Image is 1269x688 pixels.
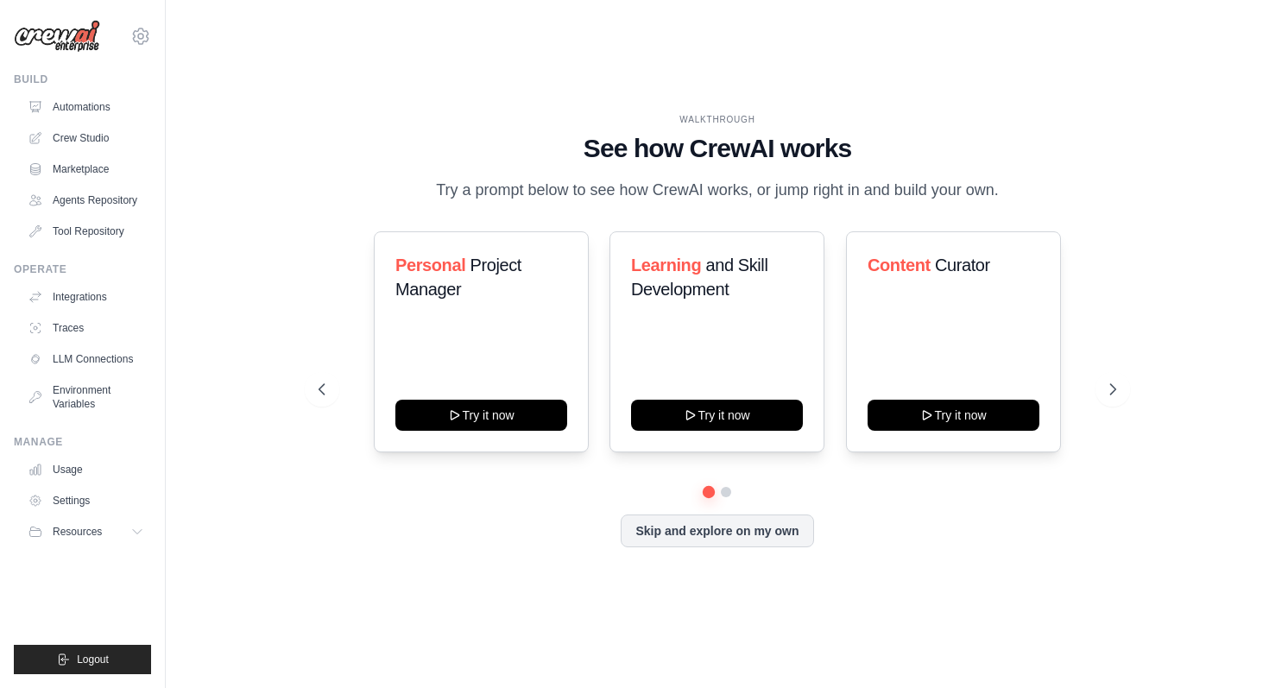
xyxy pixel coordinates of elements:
[21,487,151,514] a: Settings
[395,256,521,299] span: Project Manager
[395,400,567,431] button: Try it now
[631,400,803,431] button: Try it now
[21,186,151,214] a: Agents Repository
[21,314,151,342] a: Traces
[395,256,465,275] span: Personal
[427,178,1007,203] p: Try a prompt below to see how CrewAI works, or jump right in and build your own.
[14,73,151,86] div: Build
[53,525,102,539] span: Resources
[21,155,151,183] a: Marketplace
[21,283,151,311] a: Integrations
[21,93,151,121] a: Automations
[868,400,1039,431] button: Try it now
[631,256,767,299] span: and Skill Development
[621,514,813,547] button: Skip and explore on my own
[21,345,151,373] a: LLM Connections
[21,376,151,418] a: Environment Variables
[934,256,989,275] span: Curator
[631,256,701,275] span: Learning
[868,256,931,275] span: Content
[77,653,109,666] span: Logout
[14,435,151,449] div: Manage
[14,645,151,674] button: Logout
[319,113,1115,126] div: WALKTHROUGH
[319,133,1115,164] h1: See how CrewAI works
[14,20,100,53] img: Logo
[21,456,151,483] a: Usage
[21,518,151,546] button: Resources
[21,124,151,152] a: Crew Studio
[14,262,151,276] div: Operate
[21,218,151,245] a: Tool Repository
